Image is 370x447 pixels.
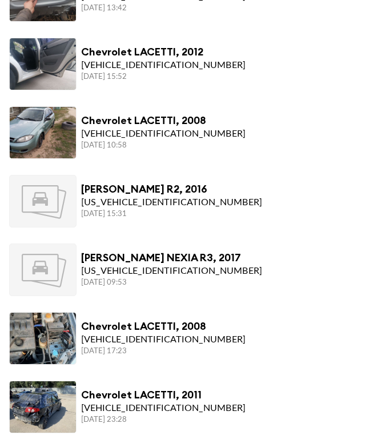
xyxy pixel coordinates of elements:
div: [US_VEHICLE_IDENTIFICATION_NUMBER] [81,195,262,209]
div: [VEHICLE_IDENTIFICATION_NUMBER] [81,333,246,346]
a: Chevrolet LACETTI, 2011[VEHICLE_IDENTIFICATION_NUMBER][DATE] 23:28 [9,381,246,433]
a: Chevrolet LACETTI, 2008[VEHICLE_IDENTIFICATION_NUMBER][DATE] 17:23 [9,312,246,365]
div: [VEHICLE_IDENTIFICATION_NUMBER] [81,58,246,72]
a: Chevrolet LACETTI, 2008[VEHICLE_IDENTIFICATION_NUMBER][DATE] 10:58 [9,106,246,159]
div: [PERSON_NAME] R2, 2016 [81,183,262,195]
div: Chevrolet LACETTI, 2011 [81,389,246,401]
a: Chevrolet LACETTI, 2012[VEHICLE_IDENTIFICATION_NUMBER][DATE] 15:52 [9,38,246,90]
div: [DATE] 10:58 [81,141,246,151]
div: Chevrolet LACETTI, 2008 [81,114,246,127]
div: [DATE] 09:53 [81,278,262,288]
div: [VEHICLE_IDENTIFICATION_NUMBER] [81,127,246,141]
div: Chevrolet LACETTI, 2012 [81,46,246,58]
div: [DATE] 15:31 [81,209,262,219]
div: [DATE] 23:28 [81,415,246,425]
div: [DATE] 15:52 [81,72,246,82]
a: [PERSON_NAME] R2, 2016[US_VEHICLE_IDENTIFICATION_NUMBER][DATE] 15:31 [9,175,262,228]
div: [VEHICLE_IDENTIFICATION_NUMBER] [81,401,246,415]
div: [PERSON_NAME] NEXIA R3, 2017 [81,252,262,264]
a: [PERSON_NAME] NEXIA R3, 2017[US_VEHICLE_IDENTIFICATION_NUMBER][DATE] 09:53 [9,244,262,296]
div: [US_VEHICLE_IDENTIFICATION_NUMBER] [81,264,262,278]
div: [DATE] 13:42 [81,3,246,14]
div: Chevrolet LACETTI, 2008 [81,320,246,333]
div: [DATE] 17:23 [81,346,246,357]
